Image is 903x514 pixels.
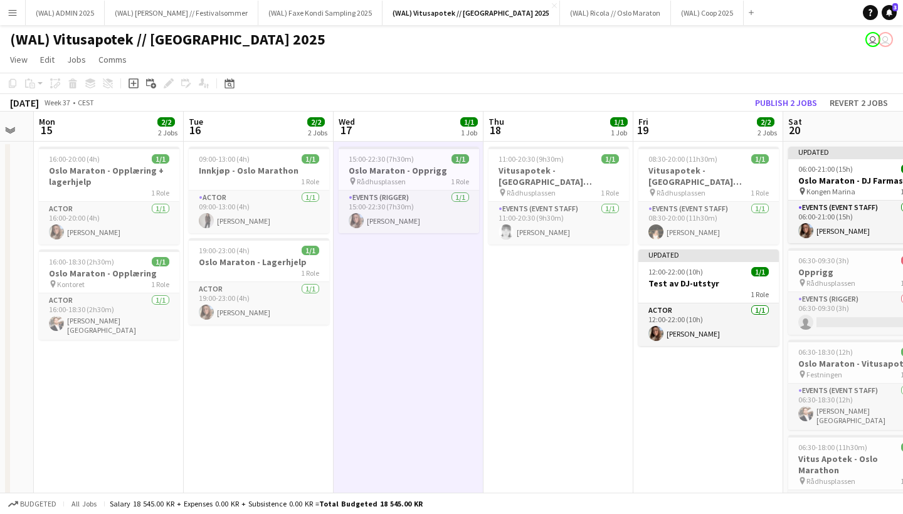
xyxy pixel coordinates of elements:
div: 08:30-20:00 (11h30m)1/1Vitusapotek - [GEOGRAPHIC_DATA] [GEOGRAPHIC_DATA] Rådhusplassen1 RoleEvent... [638,147,779,244]
span: Week 37 [41,98,73,107]
button: (WAL) Vitusapotek // [GEOGRAPHIC_DATA] 2025 [383,1,560,25]
button: Budgeted [6,497,58,511]
a: View [5,51,33,68]
span: 1 Role [301,177,319,186]
span: Rådhusplassen [806,476,855,486]
span: Budgeted [20,500,56,508]
app-card-role: Actor1/109:00-13:00 (4h)[PERSON_NAME] [189,191,329,233]
span: 15:00-22:30 (7h30m) [349,154,414,164]
span: 2/2 [307,117,325,127]
div: CEST [78,98,94,107]
app-job-card: 19:00-23:00 (4h)1/1Oslo Maraton - Lagerhjelp1 RoleActor1/119:00-23:00 (4h)[PERSON_NAME] [189,238,329,325]
div: 16:00-18:30 (2h30m)1/1Oslo Maraton - Opplæring Kontoret1 RoleActor1/116:00-18:30 (2h30m)[PERSON_N... [39,249,179,340]
div: 2 Jobs [308,128,327,137]
h3: Vitusapotek - [GEOGRAPHIC_DATA] [GEOGRAPHIC_DATA] [488,165,629,187]
span: Edit [40,54,55,65]
span: 1/1 [152,154,169,164]
h3: Innkjøp - Oslo Marathon [189,165,329,176]
button: (WAL) ADMIN 2025 [26,1,105,25]
span: 06:30-18:30 (12h) [798,347,853,357]
h3: Oslo Maraton - Opprigg [339,165,479,176]
span: 2/2 [757,117,774,127]
a: Jobs [62,51,91,68]
app-card-role: Actor1/119:00-23:00 (4h)[PERSON_NAME] [189,282,329,325]
span: View [10,54,28,65]
span: 2/2 [157,117,175,127]
app-job-card: 16:00-20:00 (4h)1/1Oslo Maraton - Opplæring + lagerhjelp1 RoleActor1/116:00-20:00 (4h)[PERSON_NAME] [39,147,179,244]
div: [DATE] [10,97,39,109]
span: Fri [638,116,648,127]
span: Tue [189,116,203,127]
span: 18 [487,123,504,137]
span: Wed [339,116,355,127]
span: 06:30-09:30 (3h) [798,256,849,265]
app-job-card: 15:00-22:30 (7h30m)1/1Oslo Maraton - Opprigg Rådhusplassen1 RoleEvents (Rigger)1/115:00-22:30 (7h... [339,147,479,233]
span: Comms [98,54,127,65]
span: 17 [337,123,355,137]
span: 1/1 [302,154,319,164]
div: Updated [638,249,779,260]
app-card-role: Events (Rigger)1/115:00-22:30 (7h30m)[PERSON_NAME] [339,191,479,233]
span: Jobs [67,54,86,65]
span: 1 Role [151,188,169,197]
span: 1/1 [601,154,619,164]
span: 19 [636,123,648,137]
div: 11:00-20:30 (9h30m)1/1Vitusapotek - [GEOGRAPHIC_DATA] [GEOGRAPHIC_DATA] Rådhusplassen1 RoleEvents... [488,147,629,244]
app-card-role: Actor1/116:00-20:00 (4h)[PERSON_NAME] [39,202,179,244]
h1: (WAL) Vitusapotek // [GEOGRAPHIC_DATA] 2025 [10,30,325,49]
h3: Oslo Maraton - Opplæring [39,268,179,279]
span: Sat [788,116,802,127]
span: Rådhusplassen [806,278,855,288]
h3: Oslo Maraton - Opplæring + lagerhjelp [39,165,179,187]
span: Mon [39,116,55,127]
span: 06:30-18:00 (11h30m) [798,443,867,452]
span: Rådhusplassen [657,188,705,197]
div: Salary 18 545.00 KR + Expenses 0.00 KR + Subsistence 0.00 KR = [110,499,423,508]
span: 3 [892,3,898,11]
app-user-avatar: Julius Nin-Ubon [865,32,880,47]
button: Revert 2 jobs [825,95,893,111]
a: Edit [35,51,60,68]
span: 1/1 [451,154,469,164]
span: 16:00-18:30 (2h30m) [49,257,114,266]
app-job-card: 09:00-13:00 (4h)1/1Innkjøp - Oslo Marathon1 RoleActor1/109:00-13:00 (4h)[PERSON_NAME] [189,147,329,233]
div: 2 Jobs [158,128,177,137]
span: Total Budgeted 18 545.00 KR [319,499,423,508]
h3: Oslo Maraton - Lagerhjelp [189,256,329,268]
span: 11:00-20:30 (9h30m) [499,154,564,164]
span: 1 Role [751,188,769,197]
span: 1 Role [151,280,169,289]
span: Rådhusplassen [507,188,556,197]
app-card-role: Actor1/116:00-18:30 (2h30m)[PERSON_NAME][GEOGRAPHIC_DATA] [39,293,179,340]
app-card-role: Events (Event Staff)1/108:30-20:00 (11h30m)[PERSON_NAME] [638,202,779,244]
span: All jobs [69,499,99,508]
span: 16:00-20:00 (4h) [49,154,100,164]
span: 09:00-13:00 (4h) [199,154,250,164]
span: 1/1 [751,267,769,276]
span: Kongen Marina [806,187,855,196]
app-card-role: Actor1/112:00-22:00 (10h)[PERSON_NAME] [638,303,779,346]
span: 20 [786,123,802,137]
span: 19:00-23:00 (4h) [199,246,250,255]
span: 1 Role [601,188,619,197]
span: 1/1 [751,154,769,164]
a: Comms [93,51,132,68]
button: (WAL) Faxe Kondi Sampling 2025 [258,1,383,25]
button: (WAL) [PERSON_NAME] // Festivalsommer [105,1,258,25]
span: Rådhusplassen [357,177,406,186]
div: 1 Job [461,128,477,137]
h3: Test av DJ-utstyr [638,278,779,289]
span: Thu [488,116,504,127]
a: 3 [882,5,897,20]
span: 1 Role [751,290,769,299]
app-user-avatar: Julius Nin-Ubon [878,32,893,47]
span: 12:00-22:00 (10h) [648,267,703,276]
span: 16 [187,123,203,137]
span: 1/1 [152,257,169,266]
button: Publish 2 jobs [750,95,822,111]
button: (WAL) Coop 2025 [671,1,744,25]
span: 15 [37,123,55,137]
span: 1/1 [302,246,319,255]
